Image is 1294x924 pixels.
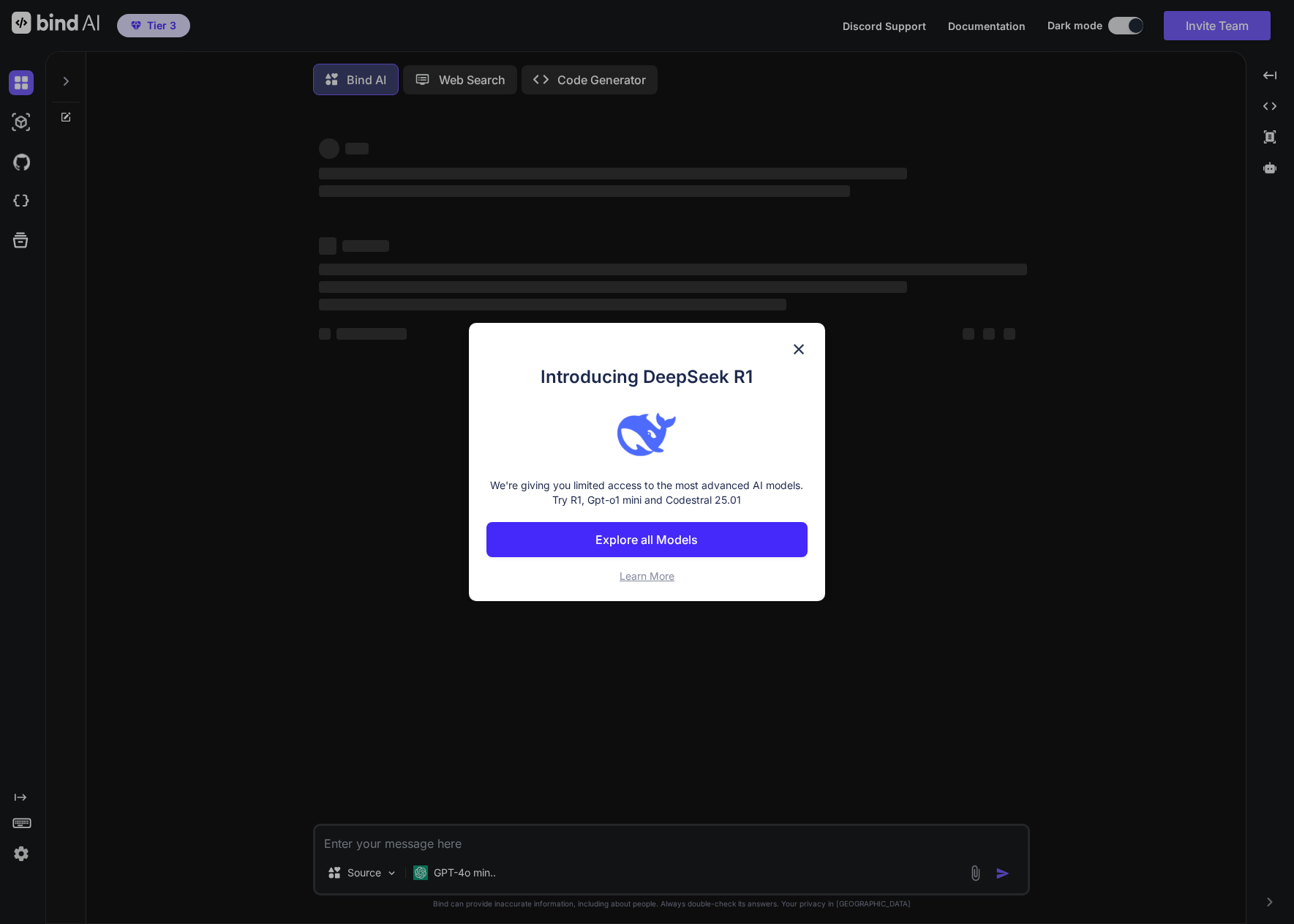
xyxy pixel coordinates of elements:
h1: Introducing DeepSeek R1 [486,364,807,390]
span: Learn More [620,570,674,582]
button: Explore all Models [486,522,807,557]
p: Explore all Models [595,531,698,548]
img: bind logo [617,405,676,463]
p: We're giving you limited access to the most advanced AI models. Try R1, Gpt-o1 mini and Codestral... [486,478,807,507]
img: close [790,340,808,358]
